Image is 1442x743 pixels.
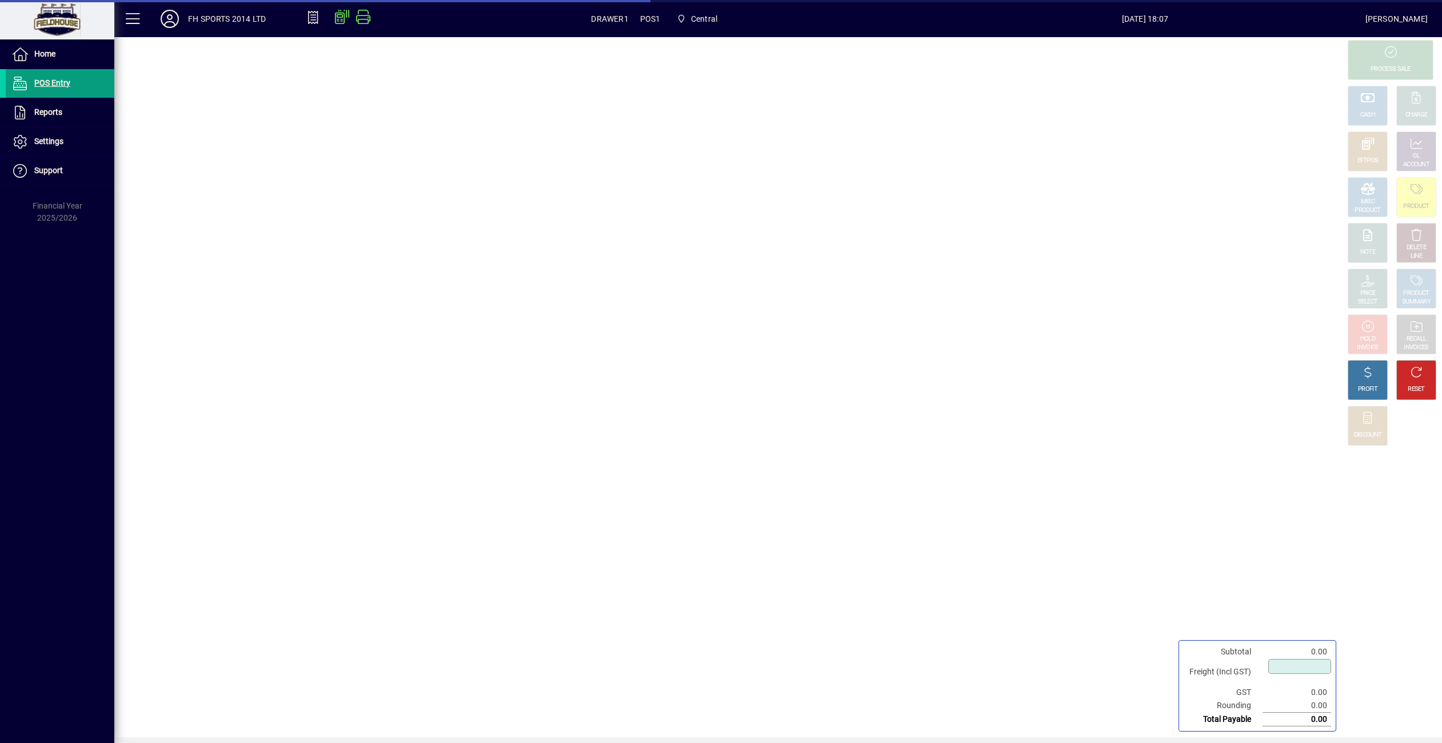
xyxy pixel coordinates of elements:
span: DRAWER1 [591,10,628,28]
div: RESET [1408,385,1425,394]
button: Profile [151,9,188,29]
div: PRODUCT [1403,202,1429,211]
div: EFTPOS [1357,157,1379,165]
div: RECALL [1407,335,1427,343]
td: 0.00 [1263,645,1331,658]
div: SELECT [1358,298,1378,306]
span: POS Entry [34,78,70,87]
span: Settings [34,137,63,146]
td: Rounding [1184,699,1263,713]
div: PRICE [1360,289,1376,298]
td: 0.00 [1263,713,1331,726]
a: Settings [6,127,114,156]
div: PRODUCT [1355,206,1380,215]
a: Support [6,157,114,185]
span: Support [34,166,63,175]
span: POS1 [640,10,661,28]
td: 0.00 [1263,686,1331,699]
div: CHARGE [1405,111,1428,119]
td: Freight (Incl GST) [1184,658,1263,686]
div: FH SPORTS 2014 LTD [188,10,266,28]
span: Home [34,49,55,58]
div: GL [1413,152,1420,161]
div: SUMMARY [1402,298,1431,306]
a: Reports [6,98,114,127]
a: Home [6,40,114,69]
td: 0.00 [1263,699,1331,713]
span: Central [672,9,722,29]
div: CASH [1360,111,1375,119]
div: [PERSON_NAME] [1365,10,1428,28]
div: MISC [1361,198,1375,206]
div: PRODUCT [1403,289,1429,298]
span: Central [691,10,717,28]
td: GST [1184,686,1263,699]
span: Reports [34,107,62,117]
div: INVOICE [1357,343,1378,352]
div: PROCESS SALE [1371,65,1411,74]
div: INVOICES [1404,343,1428,352]
div: ACCOUNT [1403,161,1429,169]
div: HOLD [1360,335,1375,343]
div: PROFIT [1358,385,1377,394]
div: DELETE [1407,243,1426,252]
td: Subtotal [1184,645,1263,658]
td: Total Payable [1184,713,1263,726]
div: LINE [1411,252,1422,261]
div: NOTE [1360,248,1375,257]
span: [DATE] 18:07 [925,10,1365,28]
div: DISCOUNT [1354,431,1381,440]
